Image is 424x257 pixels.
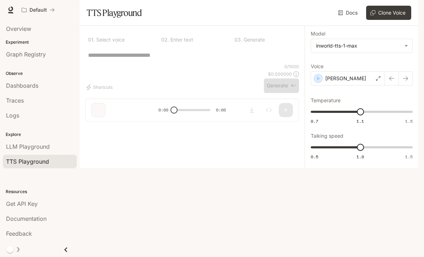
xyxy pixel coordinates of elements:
[337,6,360,20] a: Docs
[242,37,265,42] p: Generate
[311,64,324,69] p: Voice
[29,7,47,13] p: Default
[161,37,169,42] p: 0 2 .
[85,82,115,93] button: Shortcuts
[405,118,413,124] span: 1.5
[311,98,341,103] p: Temperature
[95,37,125,42] p: Select voice
[234,37,242,42] p: 0 3 .
[87,6,142,20] h1: TTS Playground
[316,42,401,49] div: inworld-tts-1-max
[311,31,325,36] p: Model
[357,118,364,124] span: 1.1
[311,118,318,124] span: 0.7
[325,75,366,82] p: [PERSON_NAME]
[88,37,95,42] p: 0 1 .
[311,154,318,160] span: 0.5
[268,71,292,77] p: $ 0.000000
[357,154,364,160] span: 1.0
[311,39,412,53] div: inworld-tts-1-max
[284,64,299,70] p: 0 / 1000
[311,133,343,138] p: Talking speed
[169,37,193,42] p: Enter text
[405,154,413,160] span: 1.5
[366,6,411,20] button: Clone Voice
[18,3,58,17] button: All workspaces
